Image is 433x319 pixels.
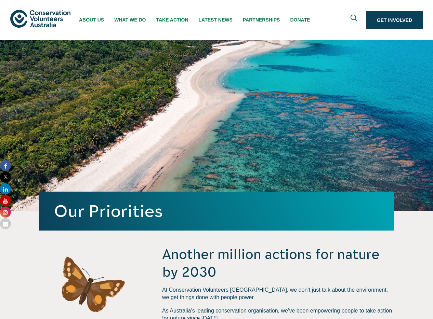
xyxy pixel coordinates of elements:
[346,12,363,28] button: Expand search box Close search box
[366,11,423,29] a: Get Involved
[162,245,394,281] h4: Another million actions for nature by 2030
[243,17,280,23] span: Partnerships
[199,17,233,23] span: Latest News
[10,10,70,27] img: logo.svg
[162,286,394,302] p: At Conservation Volunteers [GEOGRAPHIC_DATA], we don’t just talk about the environment, we get th...
[114,17,146,23] span: What We Do
[350,15,359,26] span: Expand search box
[290,17,310,23] span: Donate
[54,202,379,220] h1: Our Priorities
[156,17,188,23] span: Take Action
[79,17,104,23] span: About Us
